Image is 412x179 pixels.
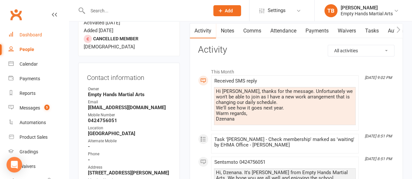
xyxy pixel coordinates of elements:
[20,134,48,140] div: Product Sales
[84,44,135,50] span: [DEMOGRAPHIC_DATA]
[88,157,171,163] strong: -
[268,3,286,18] span: Settings
[265,23,301,38] a: Attendance
[190,23,216,38] a: Activity
[365,157,392,161] i: [DATE] 8:51 PM
[88,138,171,144] div: Alternate Mobile
[214,137,356,148] div: Task '[PERSON_NAME] - Check membership' marked as 'waiting' by EHMA Office - [PERSON_NAME]
[88,86,171,92] div: Owner
[20,149,38,154] div: Gradings
[84,28,113,33] time: Added [DATE]
[225,8,233,13] span: Add
[20,105,40,110] div: Messages
[216,23,238,38] a: Notes
[86,6,205,15] input: Search...
[8,145,69,159] a: Gradings
[214,159,265,165] span: Sent sms to 0424756051
[360,23,383,38] a: Tasks
[8,57,69,71] a: Calendar
[8,86,69,101] a: Reports
[20,76,40,81] div: Payments
[88,118,171,123] strong: 0424756051
[20,164,36,169] div: Waivers
[8,101,69,115] a: Messages 5
[88,112,171,118] div: Mobile Number
[20,47,34,52] div: People
[88,151,171,157] div: Phone
[20,120,46,125] div: Automations
[8,6,24,23] a: Clubworx
[8,115,69,130] a: Automations
[44,105,50,110] span: 5
[7,157,22,173] div: Open Intercom Messenger
[88,125,171,131] div: Location
[87,71,171,81] h3: Contact information
[238,23,265,38] a: Comms
[341,5,393,11] div: [PERSON_NAME]
[93,36,138,41] span: Cancelled member
[8,159,69,174] a: Waivers
[88,105,171,110] strong: [EMAIL_ADDRESS][DOMAIN_NAME]
[8,130,69,145] a: Product Sales
[88,144,171,149] strong: -
[8,42,69,57] a: People
[213,5,241,16] button: Add
[365,134,392,138] i: [DATE] 8:51 PM
[8,28,69,42] a: Dashboard
[214,78,356,84] div: Received SMS reply
[365,75,392,80] i: [DATE] 9:02 PM
[324,4,337,17] div: TB
[88,170,171,176] strong: [STREET_ADDRESS][PERSON_NAME]
[198,45,394,55] h3: Activity
[333,23,360,38] a: Waivers
[20,61,38,67] div: Calendar
[20,91,36,96] div: Reports
[88,92,171,97] strong: Empty Hands Martial Arts
[88,164,171,171] div: Address
[301,23,333,38] a: Payments
[88,131,171,136] strong: [GEOGRAPHIC_DATA]
[88,99,171,105] div: Email
[198,65,394,75] li: This Month
[20,32,42,37] div: Dashboard
[341,11,393,17] div: Empty Hands Martial Arts
[8,71,69,86] a: Payments
[216,89,354,122] div: Hi [PERSON_NAME], thanks for the message. Unfortunately we won't be able to join as I have a new ...
[84,20,120,26] time: Activated [DATE]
